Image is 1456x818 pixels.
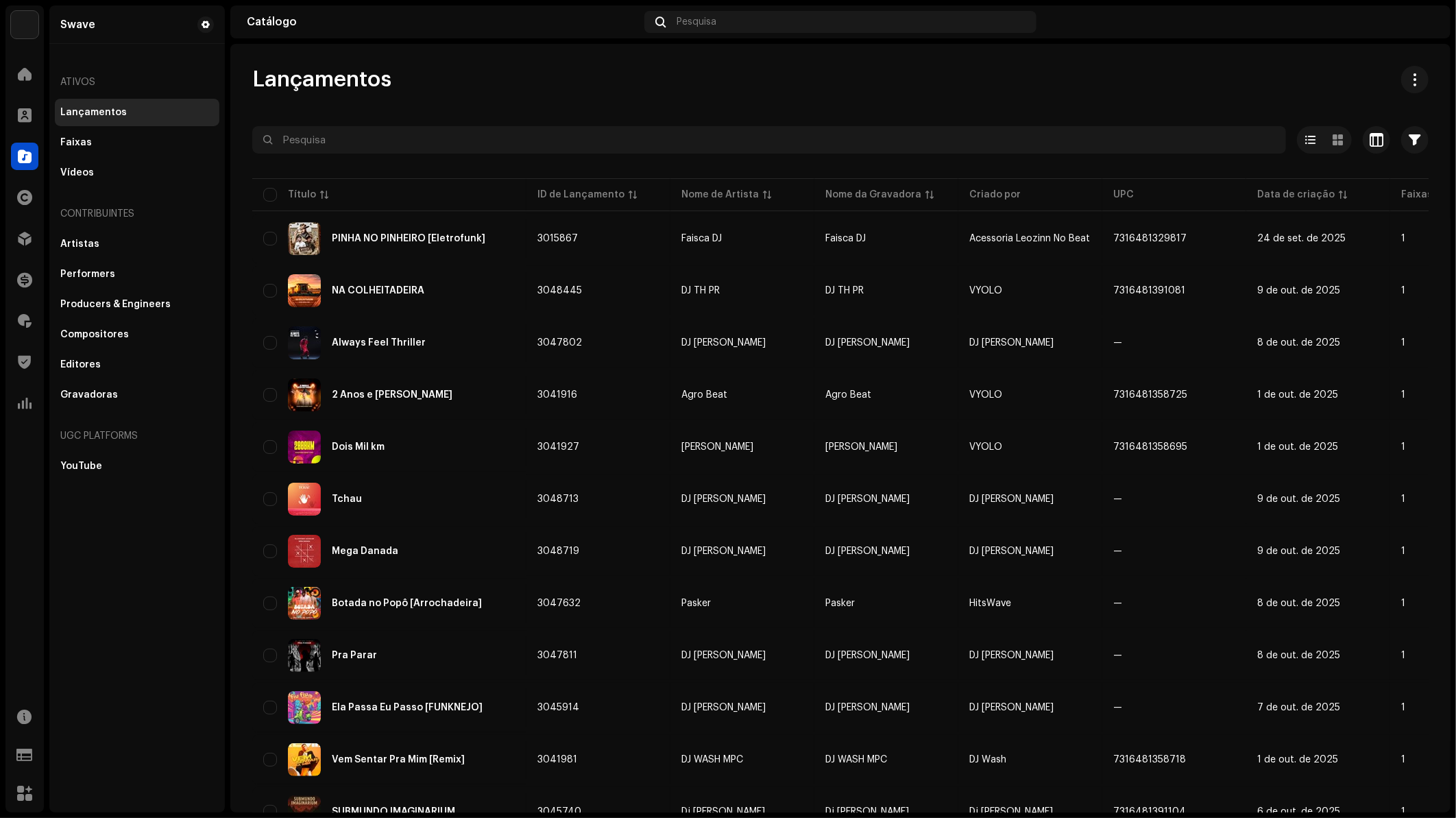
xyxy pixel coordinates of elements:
[1257,338,1340,348] span: 8 de out. de 2025
[825,286,864,296] span: DJ TH PR
[537,234,578,243] span: 3015867
[55,453,219,480] re-m-nav-item: YouTube
[332,234,485,243] div: PINHA NO PINHEIRO [Eletrofunk]
[60,167,94,178] div: Vídeos
[681,755,803,765] span: DJ WASH MPC
[288,639,321,672] img: 882a052b-d903-4fc4-b78d-549c09f7416c
[969,390,1002,400] span: VYOLO
[332,599,482,608] div: Botada no Popô [Arrochadeira]
[55,66,219,99] re-a-nav-header: Ativos
[969,338,1054,348] span: DJ Antony Achkar
[681,390,727,400] div: Agro Beat
[1401,703,1405,712] span: 1
[1257,234,1346,243] span: 24 de set. de 2025
[681,599,711,608] div: Pasker
[60,107,127,118] div: Lançamentos
[332,755,465,765] div: Vem Sentar Pra Mim [Remix]
[1257,546,1340,556] span: 9 de out. de 2025
[332,703,483,712] div: Ela Passa Eu Passo [FUNKNEJO]
[288,743,321,776] img: 9c5ca7a1-fcfc-4fe2-bdb5-3c2a349b0532
[681,807,765,817] div: Dj [PERSON_NAME]
[1113,442,1187,452] span: 7316481358695
[55,381,219,409] re-m-nav-item: Gravadoras
[1113,599,1122,608] span: —
[537,338,582,348] span: 3047802
[60,329,129,340] div: Compositores
[969,755,1006,765] span: DJ Wash
[1113,494,1122,504] span: —
[681,703,766,712] div: DJ [PERSON_NAME]
[60,239,99,250] div: Artistas
[1113,807,1186,817] span: 7316481391104
[681,755,743,765] div: DJ WASH MPC
[55,99,219,126] re-m-nav-item: Lançamentos
[55,291,219,318] re-m-nav-item: Producers & Engineers
[537,651,577,660] span: 3047811
[681,188,759,202] div: Nome de Artista
[288,691,321,724] img: be043f29-3b6d-4f55-a249-547f04faca63
[681,599,803,608] span: Pasker
[252,126,1286,154] input: Pesquisa
[1401,546,1405,556] span: 1
[825,338,910,348] span: DJ Antony Achkar
[969,651,1054,660] span: DJ Antony Achkar
[681,234,722,243] div: Faisca DJ
[681,442,803,452] span: Matheus Pedroso
[969,494,1054,504] span: DJ Antony Achkar
[681,546,803,556] span: DJ Antony Achkar
[825,234,866,243] span: Faisca DJ
[1257,390,1338,400] span: 1 de out. de 2025
[288,188,316,202] div: Título
[1401,494,1405,504] span: 1
[55,129,219,156] re-m-nav-item: Faixas
[825,755,887,765] span: DJ WASH MPC
[1401,807,1405,817] span: 1
[969,807,1053,817] span: Dj Andre Porto
[681,442,753,452] div: [PERSON_NAME]
[55,159,219,187] re-m-nav-item: Vídeos
[681,234,803,243] span: Faisca DJ
[332,546,398,556] div: Mega Danada
[1401,390,1405,400] span: 1
[969,703,1054,712] span: DJ Mateus Tomas
[1257,188,1335,202] div: Data de criação
[60,299,171,310] div: Producers & Engineers
[825,703,910,712] span: DJ Mateus Tomas
[825,494,910,504] span: DJ Antony Achkar
[288,222,321,255] img: bde62452-b99b-42fc-af16-14b8e76f54d3
[288,483,321,516] img: 33442c70-0f63-4f75-be05-3ddfa9728bab
[537,188,624,202] div: ID de Lançamento
[681,286,720,296] div: DJ TH PR
[969,442,1002,452] span: VYOLO
[1401,755,1405,765] span: 1
[537,546,579,556] span: 3048719
[55,197,219,230] re-a-nav-header: Contribuintes
[1113,651,1122,660] span: —
[1113,703,1122,712] span: —
[332,807,455,817] div: SUBMUNDO IMAGINARIUM
[1113,546,1122,556] span: —
[537,494,579,504] span: 3048713
[55,351,219,378] re-m-nav-item: Editores
[537,442,579,452] span: 3041927
[537,286,582,296] span: 3048445
[55,261,219,288] re-m-nav-item: Performers
[681,338,766,348] div: DJ [PERSON_NAME]
[1401,234,1405,243] span: 1
[681,651,803,660] span: DJ Antony Achkar
[537,703,579,712] span: 3045914
[537,390,577,400] span: 3041916
[1412,11,1434,33] img: c3ace681-228d-4631-9f26-36716aff81b7
[288,274,321,307] img: 4c0f6584-6b43-43a7-ab27-752b69d6ce33
[332,651,377,660] div: Pra Parar
[1401,651,1405,660] span: 1
[825,807,909,817] span: Dj Andre Porto
[332,442,385,452] div: Dois Mil km
[681,546,766,556] div: DJ [PERSON_NAME]
[825,188,921,202] div: Nome da Gravadora
[825,651,910,660] span: DJ Antony Achkar
[60,359,101,370] div: Editores
[969,599,1011,608] span: HitsWave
